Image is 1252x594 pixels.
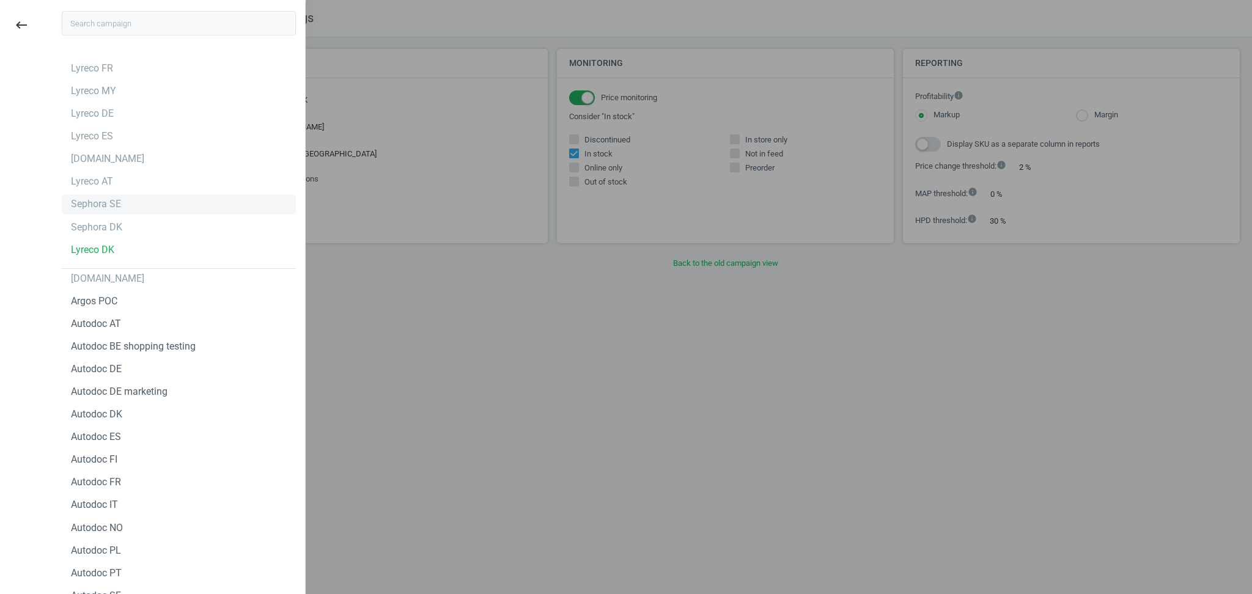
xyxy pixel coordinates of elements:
[7,11,35,40] button: keyboard_backspace
[71,62,113,75] div: Lyreco FR
[71,340,196,353] div: Autodoc BE shopping testing
[71,107,114,120] div: Lyreco DE
[71,175,113,188] div: Lyreco AT
[71,453,117,466] div: Autodoc FI
[71,430,121,444] div: Autodoc ES
[71,197,121,211] div: Sephora SE
[71,272,144,285] div: [DOMAIN_NAME]
[71,152,144,166] div: [DOMAIN_NAME]
[71,408,122,421] div: Autodoc DK
[71,475,121,489] div: Autodoc FR
[71,521,123,535] div: Autodoc NO
[71,130,113,143] div: Lyreco ES
[71,362,122,376] div: Autodoc DE
[71,295,117,308] div: Argos POC
[14,18,29,32] i: keyboard_backspace
[71,385,168,398] div: Autodoc DE marketing
[71,544,121,557] div: Autodoc PL
[71,566,122,580] div: Autodoc PT
[71,84,116,98] div: Lyreco MY
[71,317,121,331] div: Autodoc AT
[71,498,118,512] div: Autodoc IT
[62,11,296,35] input: Search campaign
[71,243,114,257] div: Lyreco DK
[71,221,122,234] div: Sephora DK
